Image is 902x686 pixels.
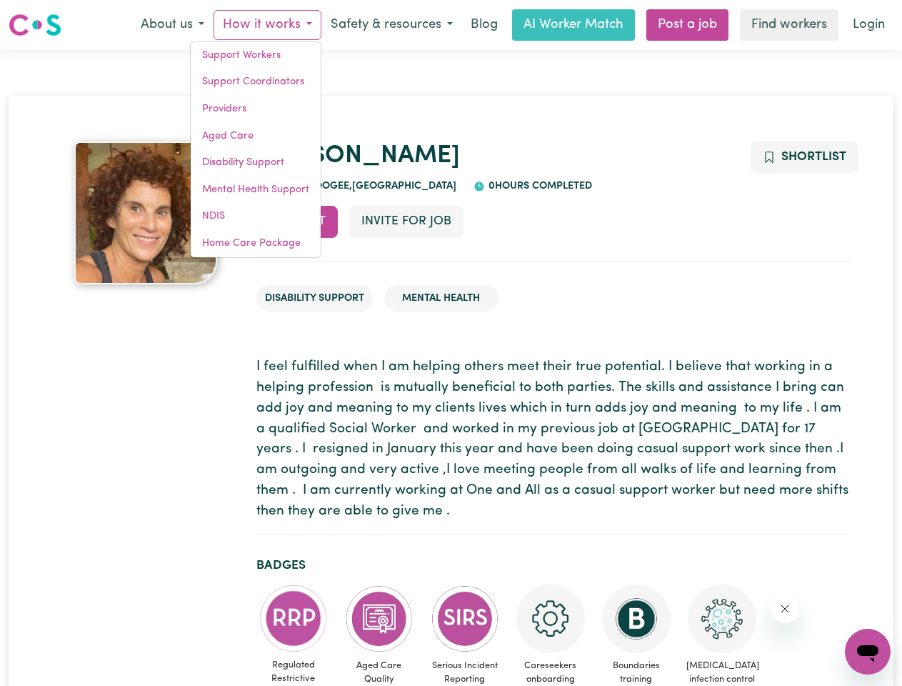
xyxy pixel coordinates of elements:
[53,141,239,284] a: Belinda's profile picture'
[191,96,321,123] a: Providers
[191,69,321,96] a: Support Coordinators
[688,585,756,653] img: CS Academy: COVID-19 Infection Control Training course completed
[9,9,61,41] a: Careseekers logo
[512,9,635,41] a: AI Worker Match
[74,141,217,284] img: Belinda
[191,149,321,177] a: Disability Support
[321,10,462,40] button: Safety & resources
[9,10,86,21] span: Need any help?
[214,10,321,40] button: How it works
[268,181,457,192] span: SOUTH COOGEE , [GEOGRAPHIC_DATA]
[771,595,799,623] iframe: Close message
[191,203,321,230] a: NDIS
[516,585,585,653] img: CS Academy: Careseekers Onboarding course completed
[646,9,728,41] a: Post a job
[191,123,321,150] a: Aged Care
[345,585,414,653] img: CS Academy: Aged Care Quality Standards & Code of Conduct course completed
[845,629,891,675] iframe: Button to launch messaging window
[131,10,214,40] button: About us
[190,41,321,258] div: How it works
[485,181,592,192] span: 0 hours completed
[191,177,321,204] a: Mental Health Support
[781,151,846,163] span: Shortlist
[191,42,321,69] a: Support Workers
[256,285,373,312] li: Disability Support
[191,230,321,257] a: Home Care Package
[259,585,328,652] img: CS Academy: Regulated Restrictive Practices course completed
[9,12,61,38] img: Careseekers logo
[462,9,506,41] a: Blog
[256,558,850,573] h2: Badges
[844,9,893,41] a: Login
[740,9,838,41] a: Find workers
[751,141,858,173] button: Add to shortlist
[256,144,460,169] a: [PERSON_NAME]
[256,357,850,522] p: I feel fulfilled when I am helping others meet their true potential. I believe that working in a ...
[349,206,463,237] button: Invite for Job
[384,285,498,312] li: Mental Health
[431,585,499,653] img: CS Academy: Serious Incident Reporting Scheme course completed
[602,585,671,653] img: CS Academy: Boundaries in care and support work course completed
